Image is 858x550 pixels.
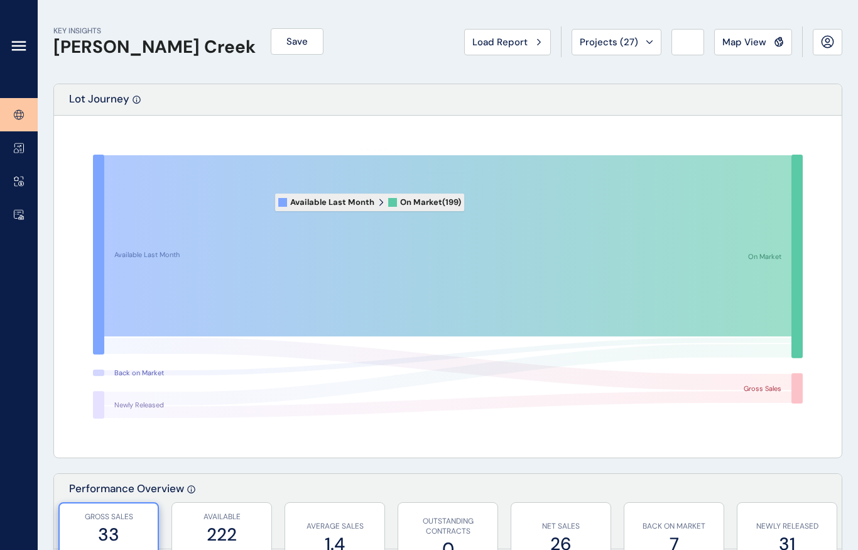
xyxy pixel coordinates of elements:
label: 33 [66,522,151,547]
button: Save [271,28,323,55]
p: AVERAGE SALES [291,521,378,532]
button: Load Report [464,29,551,55]
span: Save [286,35,308,48]
label: 222 [178,522,265,547]
p: NET SALES [518,521,604,532]
span: Projects ( 27 ) [580,36,638,48]
span: Load Report [472,36,528,48]
p: GROSS SALES [66,512,151,522]
p: Performance Overview [69,481,184,549]
button: Projects (27) [572,29,661,55]
button: Map View [714,29,792,55]
h1: [PERSON_NAME] Creek [53,36,256,58]
span: Map View [722,36,766,48]
p: BACK ON MARKET [631,521,717,532]
p: AVAILABLE [178,512,265,522]
p: NEWLY RELEASED [744,521,830,532]
p: OUTSTANDING CONTRACTS [405,516,491,537]
p: KEY INSIGHTS [53,26,256,36]
p: Lot Journey [69,92,129,115]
